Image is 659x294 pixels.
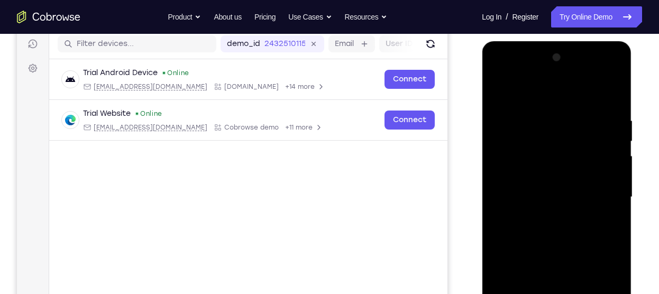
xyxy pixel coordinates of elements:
[60,35,193,45] input: Filter devices...
[318,35,337,45] label: Email
[268,120,296,128] span: +11 more
[197,120,262,128] div: App
[214,6,241,27] a: About us
[66,79,190,87] div: Email
[77,120,190,128] span: web@example.com
[17,11,80,23] a: Go to the home page
[506,11,508,23] span: /
[551,6,642,27] a: Try Online Demo
[118,106,145,114] div: Online
[41,6,98,23] h1: Connect
[32,96,431,137] div: Open device details
[207,120,262,128] span: Cobrowse demo
[146,68,148,70] div: New devices found.
[66,105,114,115] div: Trial Website
[210,35,243,45] label: demo_id
[145,65,172,73] div: Online
[168,6,202,27] button: Product
[369,35,396,45] label: User ID
[66,64,141,75] div: Trial Android Device
[512,6,538,27] a: Register
[288,6,332,27] button: Use Cases
[207,79,262,87] span: Cobrowse.io
[254,6,276,27] a: Pricing
[197,79,262,87] div: App
[32,56,431,96] div: Open device details
[368,66,418,85] a: Connect
[268,79,298,87] span: +14 more
[368,107,418,126] a: Connect
[119,109,121,111] div: New devices found.
[66,120,190,128] div: Email
[77,79,190,87] span: android@example.com
[405,32,422,49] button: Refresh
[482,6,501,27] a: Log In
[345,6,388,27] button: Resources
